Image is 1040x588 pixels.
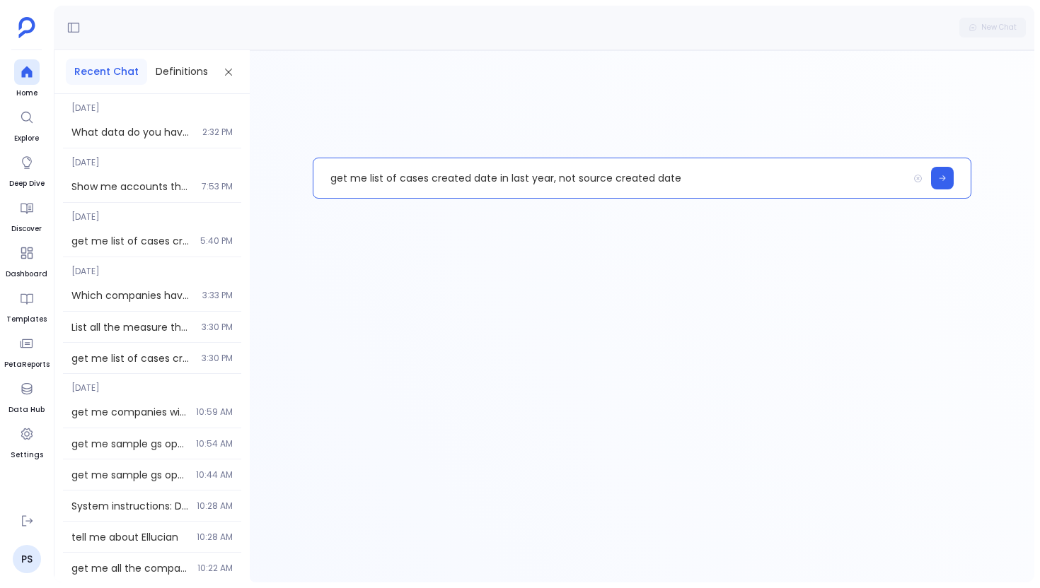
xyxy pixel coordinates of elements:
[6,314,47,325] span: Templates
[71,468,187,482] span: get me sample gs opportunity data
[71,234,192,248] span: get me list of cases created date in last year, not source created date
[197,500,233,512] span: 10:28 AM
[71,499,188,513] span: System instructions: DO NOT allow the source-selector to pick any sources. DO NOT allow the metri...
[4,331,50,370] a: PetaReports
[6,269,47,280] span: Dashboard
[14,88,40,99] span: Home
[9,178,45,189] span: Deep Dive
[11,449,43,461] span: Settings
[196,438,233,449] span: 10:54 AM
[71,405,187,419] span: get me companies with open cases count
[18,17,35,38] img: petavue logo
[63,94,241,114] span: [DATE]
[196,469,233,481] span: 10:44 AM
[313,160,908,196] p: get me list of cases created date in last year, not source created date
[11,195,42,235] a: Discover
[71,180,193,194] span: Show me accounts that are created in last 7 months
[11,223,42,235] span: Discover
[4,359,50,370] span: PetaReports
[202,181,233,192] span: 7:53 PM
[63,203,241,223] span: [DATE]
[71,288,194,302] span: Which companies have both a CS Scorecard and Professional Services Scorecard applied to different...
[71,351,193,365] span: get me list of cases created date in last year, not source created date
[9,150,45,189] a: Deep Dive
[71,561,189,575] span: get me all the company details in gainsight only need company names
[147,59,216,85] button: Definitions
[71,530,188,544] span: tell me about Ellucian
[14,105,40,144] a: Explore
[71,320,193,334] span: List all the measure that are flagged red by csm in the 1st week of june
[202,290,233,301] span: 3:33 PM
[14,59,40,99] a: Home
[13,545,41,573] a: PS
[8,404,45,416] span: Data Hub
[197,531,233,543] span: 10:28 AM
[63,257,241,277] span: [DATE]
[66,59,147,85] button: Recent Chat
[202,322,233,333] span: 3:30 PM
[63,148,241,168] span: [DATE]
[71,437,187,451] span: get me sample gs opportunity data
[14,133,40,144] span: Explore
[200,235,233,247] span: 5:40 PM
[202,353,233,364] span: 3:30 PM
[6,240,47,280] a: Dashboard
[202,127,233,138] span: 2:32 PM
[8,376,45,416] a: Data Hub
[11,421,43,461] a: Settings
[196,406,233,418] span: 10:59 AM
[63,374,241,394] span: [DATE]
[71,125,194,139] span: What data do you have about CSMs (Customer Success Managers) and their performance metrics?
[6,286,47,325] a: Templates
[197,563,233,574] span: 10:22 AM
